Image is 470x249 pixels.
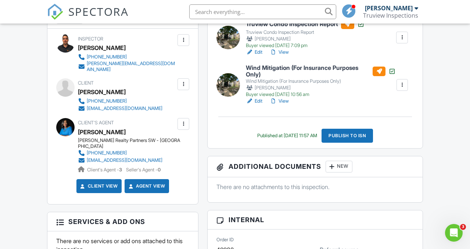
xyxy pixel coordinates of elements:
span: Seller's Agent - [126,167,161,172]
a: [PHONE_NUMBER] [78,97,162,105]
a: Client View [79,182,118,190]
span: Client [78,80,94,86]
a: Edit [246,97,262,105]
a: Truview Condo Inspection Report Truview Condo Inspection Report [PERSON_NAME] Buyer viewed [DATE]... [246,19,365,49]
div: [PERSON_NAME] [78,42,126,53]
strong: 3 [119,167,122,172]
img: The Best Home Inspection Software - Spectora [47,4,63,20]
h6: Truview Condo Inspection Report [246,19,365,29]
div: [PERSON_NAME][EMAIL_ADDRESS][DOMAIN_NAME] [87,61,176,72]
span: Client's Agent [78,120,114,125]
div: New [326,161,352,172]
span: Inspector [78,36,103,42]
p: There are no attachments to this inspection. [216,183,414,191]
a: [EMAIL_ADDRESS][DOMAIN_NAME] [78,105,162,112]
a: Edit [246,49,262,56]
a: SPECTORA [47,10,129,25]
div: Truview Condo Inspection Report [246,29,365,35]
div: [EMAIL_ADDRESS][DOMAIN_NAME] [87,106,162,111]
a: [EMAIL_ADDRESS][DOMAIN_NAME] [78,157,176,164]
div: [EMAIL_ADDRESS][DOMAIN_NAME] [87,157,162,163]
strong: 0 [158,167,161,172]
a: View [270,97,289,105]
span: SPECTORA [68,4,129,19]
span: 3 [460,224,466,230]
iframe: Intercom live chat [445,224,463,242]
div: Publish to ISN [322,129,373,143]
div: Published at [DATE] 11:57 AM [257,133,317,139]
a: Wind Mitigation (For Insurance Purposes Only) Wind Mitigation (For Insurance Purposes Only) [PERS... [246,65,396,97]
div: Buyer viewed [DATE] 10:56 am [246,92,396,97]
a: [PHONE_NUMBER] [78,53,176,61]
a: Agent View [127,182,165,190]
div: [PERSON_NAME] [365,4,413,12]
div: [PHONE_NUMBER] [87,150,127,156]
div: Truview Inspections [363,12,418,19]
h3: Internal [208,210,423,230]
span: Client's Agent - [87,167,123,172]
a: View [270,49,289,56]
a: [PERSON_NAME][EMAIL_ADDRESS][DOMAIN_NAME] [78,61,176,72]
div: Wind Mitigation (For Insurance Purposes Only) [246,78,396,84]
div: [PHONE_NUMBER] [87,98,127,104]
h6: Wind Mitigation (For Insurance Purposes Only) [246,65,396,78]
div: [PERSON_NAME] [246,84,396,92]
div: [PERSON_NAME] [78,86,126,97]
h3: Services & Add ons [47,212,198,231]
label: Order ID [216,236,234,243]
div: [PERSON_NAME] [246,35,365,43]
input: Search everything... [189,4,336,19]
a: [PERSON_NAME] [78,127,126,138]
div: Buyer viewed [DATE] 7:09 pm [246,43,365,49]
a: [PHONE_NUMBER] [78,149,176,157]
div: [PERSON_NAME] Realty Partners SW - [GEOGRAPHIC_DATA] [78,138,182,149]
div: [PHONE_NUMBER] [87,54,127,60]
h3: Additional Documents [208,156,423,177]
